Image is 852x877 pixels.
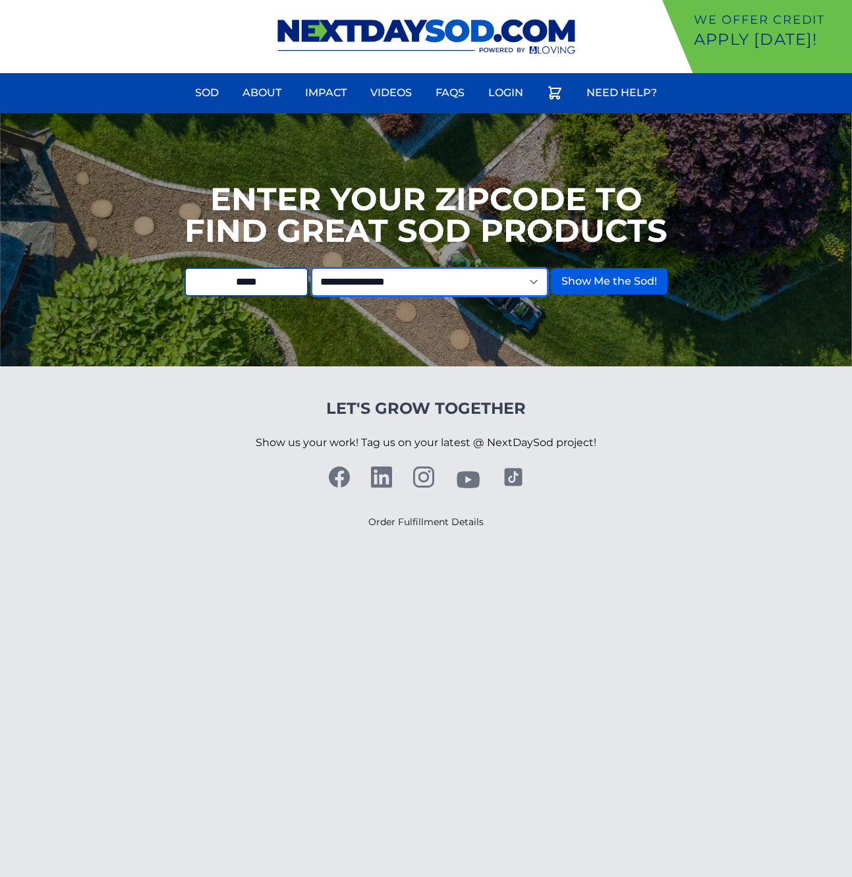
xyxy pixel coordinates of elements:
[362,77,420,109] a: Videos
[256,398,596,419] h4: Let's Grow Together
[185,183,667,246] h1: Enter your Zipcode to Find Great Sod Products
[428,77,472,109] a: FAQs
[187,77,227,109] a: Sod
[235,77,289,109] a: About
[256,419,596,467] p: Show us your work! Tag us on your latest @ NextDaySod project!
[694,29,847,50] p: Apply [DATE]!
[551,268,667,295] button: Show Me the Sod!
[368,516,484,528] a: Order Fulfillment Details
[694,11,847,29] p: We offer Credit
[297,77,355,109] a: Impact
[480,77,531,109] a: Login
[579,77,665,109] a: Need Help?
